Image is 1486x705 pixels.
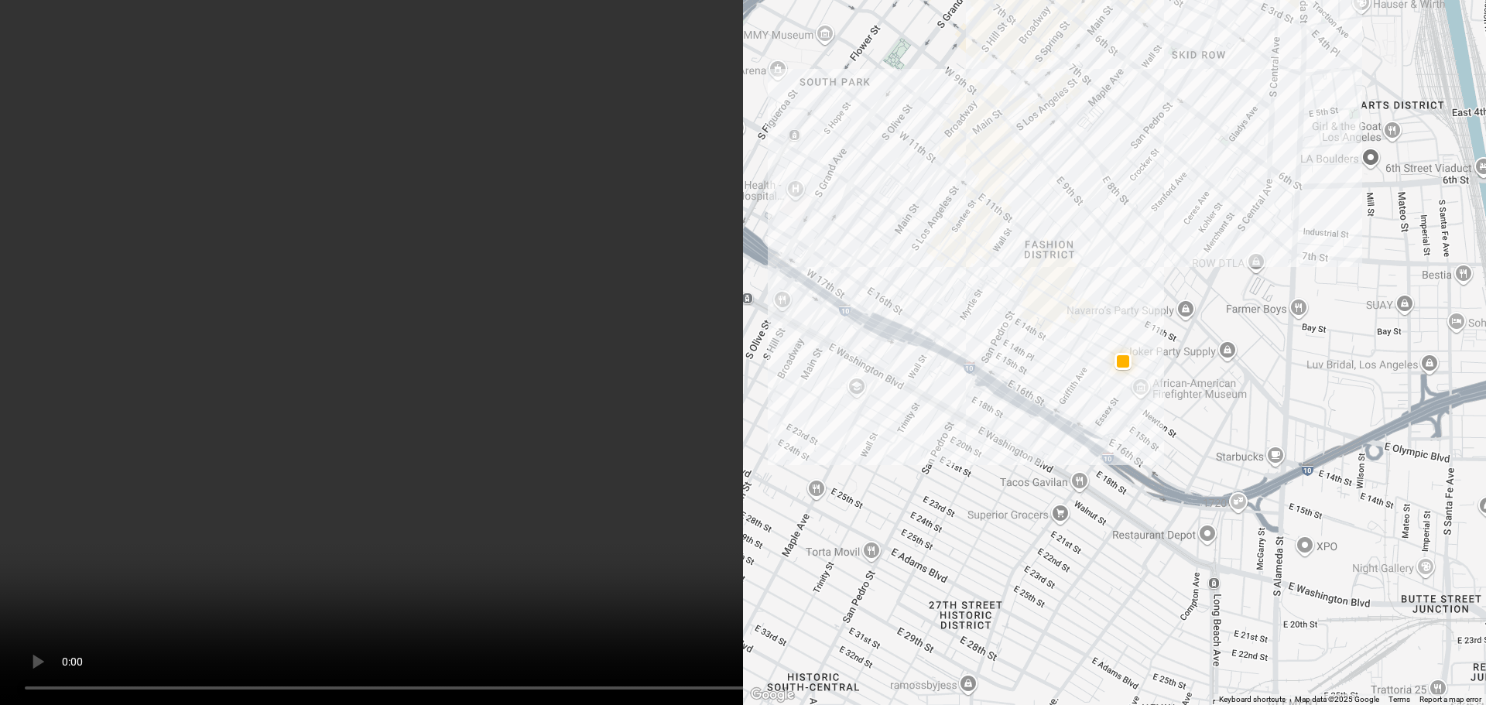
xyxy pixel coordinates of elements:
[1295,695,1379,703] span: Map data ©2025 Google
[747,685,798,705] a: Open this area in Google Maps (opens a new window)
[1388,695,1410,703] a: Terms (opens in new tab)
[1219,694,1286,705] button: Keyboard shortcuts
[1419,695,1481,703] a: Report a map error
[747,685,798,705] img: Google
